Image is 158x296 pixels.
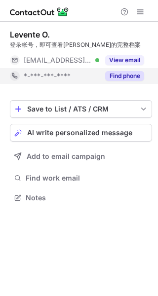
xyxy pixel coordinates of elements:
[27,129,132,137] span: AI write personalized message
[10,30,50,39] div: Levente O.
[24,56,92,65] span: [EMAIL_ADDRESS][DOMAIN_NAME]
[10,124,152,142] button: AI write personalized message
[10,191,152,205] button: Notes
[10,100,152,118] button: save-profile-one-click
[26,193,148,202] span: Notes
[10,40,152,49] div: 登录帐号，即可查看[PERSON_NAME]的完整档案
[27,105,135,113] div: Save to List / ATS / CRM
[105,55,144,65] button: Reveal Button
[105,71,144,81] button: Reveal Button
[27,152,105,160] span: Add to email campaign
[10,148,152,165] button: Add to email campaign
[10,171,152,185] button: Find work email
[10,6,69,18] img: ContactOut v5.3.10
[26,174,148,183] span: Find work email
